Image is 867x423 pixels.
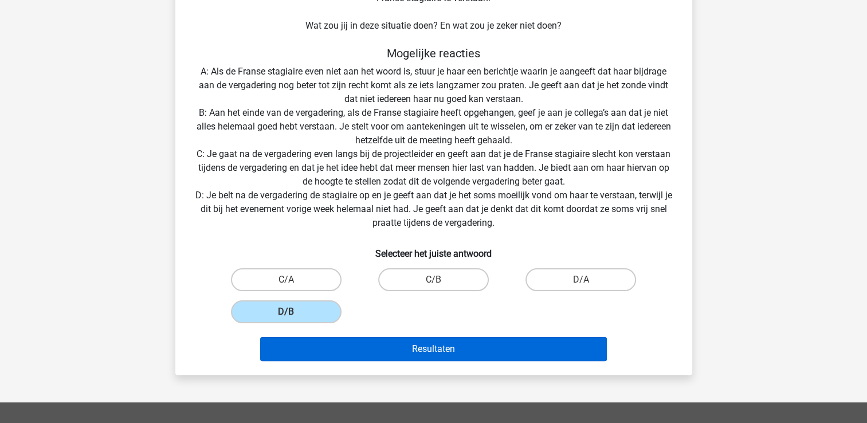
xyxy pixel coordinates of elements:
[378,268,489,291] label: C/B
[194,239,674,259] h6: Selecteer het juiste antwoord
[260,337,607,361] button: Resultaten
[231,300,342,323] label: D/B
[194,46,674,60] h5: Mogelijke reacties
[231,268,342,291] label: C/A
[525,268,636,291] label: D/A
